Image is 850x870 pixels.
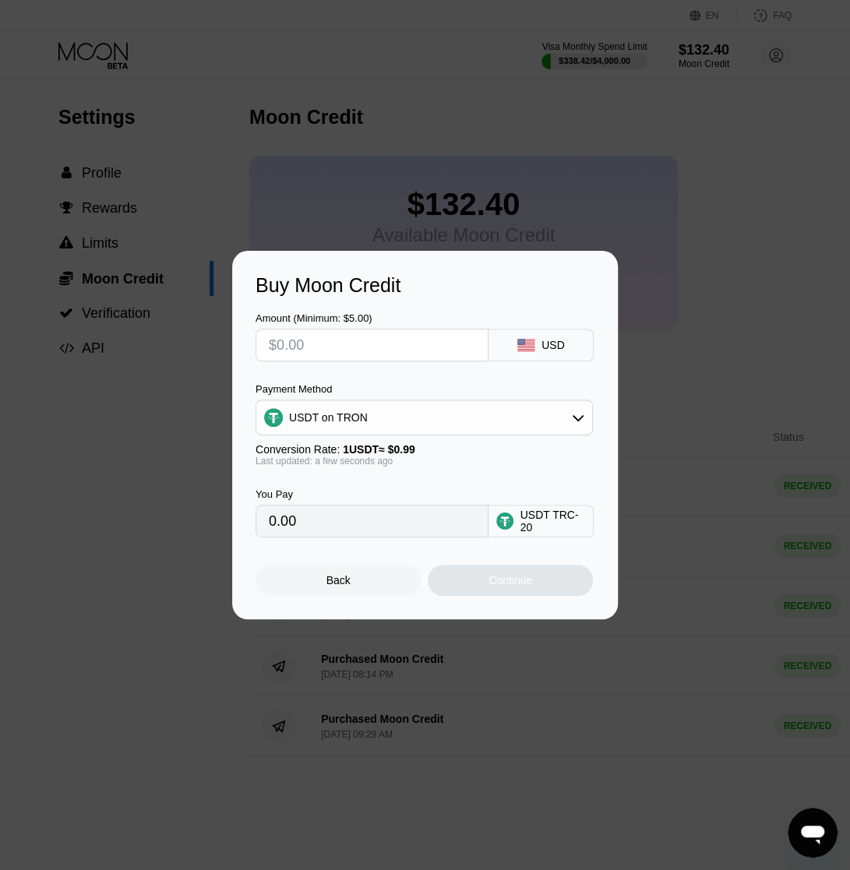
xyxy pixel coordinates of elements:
span: 1 USDT ≈ $0.99 [343,443,415,456]
div: Conversion Rate: [256,443,593,456]
div: You Pay [256,488,488,500]
div: Buy Moon Credit [256,274,594,297]
div: Amount (Minimum: $5.00) [256,312,488,324]
input: $0.00 [269,329,475,361]
div: Back [256,565,421,596]
div: Last updated: a few seconds ago [256,456,593,467]
div: USDT on TRON [256,402,592,433]
div: Back [326,574,351,586]
iframe: Button to launch messaging window [788,808,838,858]
div: Payment Method [256,383,593,395]
div: USD [541,339,565,351]
div: USDT TRC-20 [520,509,585,534]
div: USDT on TRON [289,411,368,424]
